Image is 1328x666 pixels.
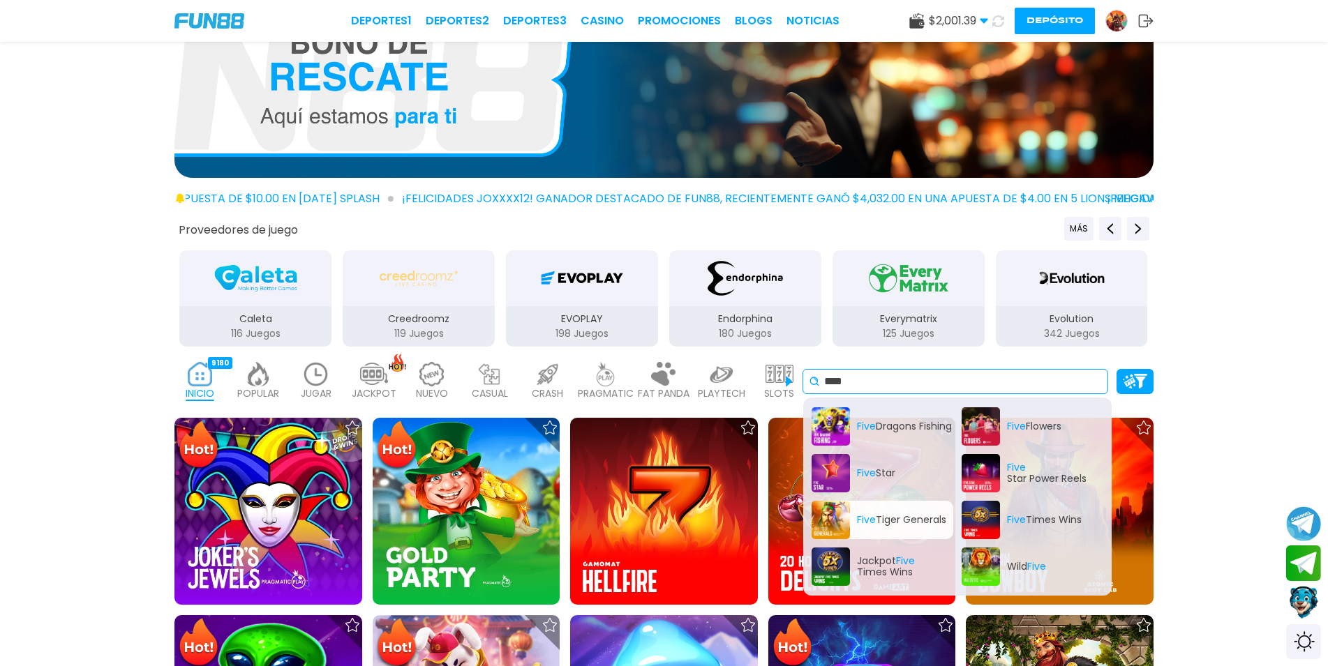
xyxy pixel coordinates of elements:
[786,13,840,29] a: NOTICIAS
[735,13,773,29] a: BLOGS
[1286,545,1321,582] button: Join telegram
[174,249,337,348] button: Caleta
[500,249,664,348] button: EVOPLAY
[638,13,721,29] a: Promociones
[186,362,214,386] img: home_active.webp
[764,386,794,401] p: SLOTS
[1064,217,1094,241] button: Previous providers
[592,362,620,386] img: pragmatic_light.webp
[990,249,1154,348] button: Evolution
[865,259,953,298] img: Everymatrix
[669,326,821,341] p: 180 Juegos
[1286,584,1321,621] button: Contact customer service
[1153,249,1316,348] button: Expanse
[472,386,508,401] p: CASUAL
[343,312,495,326] p: Creedroomz
[581,13,624,29] a: CASINO
[211,259,299,298] img: Caleta
[929,13,988,29] span: $ 2,001.39
[578,386,634,401] p: PRAGMATIC
[418,362,446,386] img: new_light.webp
[351,13,412,29] a: Deportes1
[1015,8,1095,34] button: Depósito
[244,362,272,386] img: popular_light.webp
[179,222,298,237] button: Proveedores de juego
[343,326,495,341] p: 119 Juegos
[827,249,990,348] button: Everymatrix
[352,386,396,401] p: JACKPOT
[426,13,489,29] a: Deportes2
[532,386,563,401] p: CRASH
[374,419,419,474] img: Hot
[570,418,758,605] img: Hellfire
[174,418,362,605] img: Joker's Jewels
[380,259,458,298] img: Creedroomz
[708,362,736,386] img: playtech_light.webp
[174,13,244,29] img: Company Logo
[506,312,658,326] p: EVOPLAY
[416,386,448,401] p: NUEVO
[1106,10,1127,31] img: Avatar
[237,386,279,401] p: POPULAR
[179,312,331,326] p: Caleta
[1286,506,1321,542] button: Join telegram channel
[360,362,388,386] img: jackpot_light.webp
[301,386,331,401] p: JUGAR
[534,362,562,386] img: crash_light.webp
[766,362,793,386] img: slots_light.webp
[389,354,406,372] img: hot
[1127,217,1149,241] button: Next providers
[506,326,658,341] p: 198 Juegos
[664,249,827,348] button: Endorphina
[1286,624,1321,659] div: Switch theme
[1099,217,1121,241] button: Previous providers
[768,418,956,605] img: 20 Hot Fruit Delights
[538,259,626,298] img: EVOPLAY
[1033,259,1111,298] img: Evolution
[833,326,985,341] p: 125 Juegos
[337,249,500,348] button: Creedroomz
[996,312,1148,326] p: Evolution
[833,312,985,326] p: Everymatrix
[302,362,330,386] img: recent_light.webp
[476,362,504,386] img: casual_light.webp
[503,13,567,29] a: Deportes3
[1105,10,1138,32] a: Avatar
[186,386,214,401] p: INICIO
[698,386,745,401] p: PLAYTECH
[208,357,232,369] div: 9180
[402,190,1192,207] span: ¡FELICIDADES joxxxx12! GANADOR DESTACADO DE FUN88, RECIENTEMENTE GANÓ $4,032.00 EN UNA APUESTA DE...
[650,362,678,386] img: fat_panda_light.webp
[176,419,221,474] img: Hot
[373,418,560,605] img: Gold Party
[1123,374,1147,388] img: Platform Filter
[669,312,821,326] p: Endorphina
[996,326,1148,341] p: 342 Juegos
[701,259,789,298] img: Endorphina
[179,326,331,341] p: 116 Juegos
[638,386,689,401] p: FAT PANDA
